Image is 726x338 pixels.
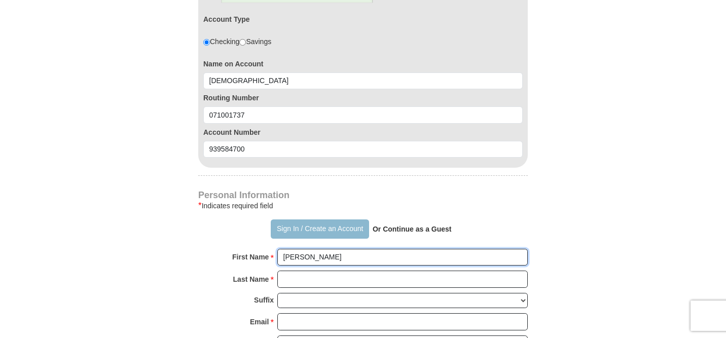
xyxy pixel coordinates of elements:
div: Checking Savings [203,36,271,47]
strong: Last Name [233,272,269,286]
label: Routing Number [203,93,523,103]
strong: Or Continue as a Guest [373,225,452,233]
label: Account Type [203,14,250,24]
h4: Personal Information [198,191,528,199]
strong: First Name [232,250,269,264]
div: Indicates required field [198,200,528,212]
strong: Email [250,315,269,329]
label: Account Number [203,127,523,137]
label: Name on Account [203,59,523,69]
button: Sign In / Create an Account [271,219,369,239]
strong: Suffix [254,293,274,307]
